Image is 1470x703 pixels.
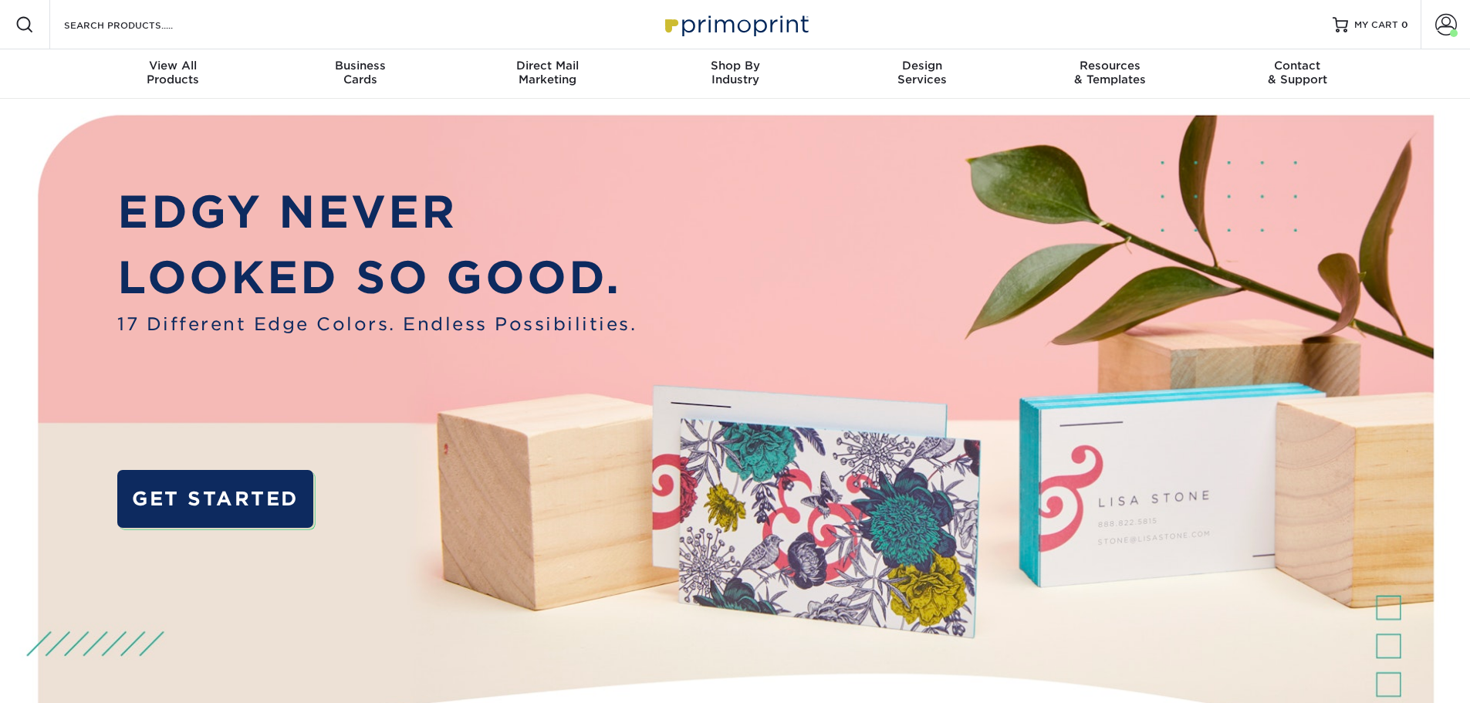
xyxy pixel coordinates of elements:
a: Contact& Support [1204,49,1391,99]
span: 0 [1401,19,1408,30]
p: EDGY NEVER [117,179,637,245]
a: DesignServices [829,49,1016,99]
div: Cards [266,59,454,86]
input: SEARCH PRODUCTS..... [63,15,213,34]
span: View All [79,59,267,73]
span: Business [266,59,454,73]
span: Contact [1204,59,1391,73]
div: Services [829,59,1016,86]
a: Shop ByIndustry [641,49,829,99]
span: Direct Mail [454,59,641,73]
span: Resources [1016,59,1204,73]
div: Industry [641,59,829,86]
p: LOOKED SO GOOD. [117,245,637,311]
div: & Templates [1016,59,1204,86]
span: Design [829,59,1016,73]
div: & Support [1204,59,1391,86]
div: Products [79,59,267,86]
a: BusinessCards [266,49,454,99]
a: Direct MailMarketing [454,49,641,99]
span: 17 Different Edge Colors. Endless Possibilities. [117,311,637,337]
span: Shop By [641,59,829,73]
a: GET STARTED [117,470,313,528]
span: MY CART [1354,19,1398,32]
img: Primoprint [658,8,813,41]
div: Marketing [454,59,641,86]
a: View AllProducts [79,49,267,99]
a: Resources& Templates [1016,49,1204,99]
